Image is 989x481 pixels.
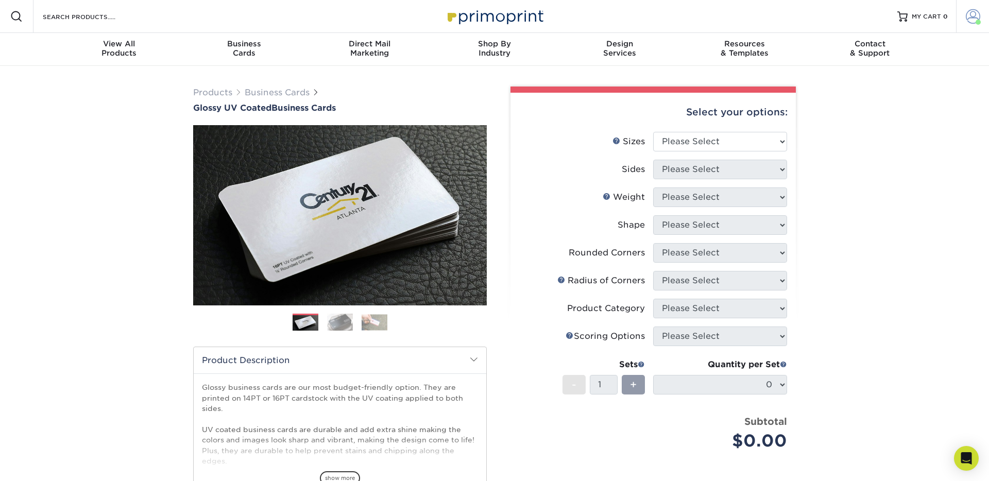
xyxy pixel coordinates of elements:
[193,88,232,97] a: Products
[193,103,487,113] a: Glossy UV CoatedBusiness Cards
[432,33,557,66] a: Shop ByIndustry
[603,191,645,203] div: Weight
[562,358,645,371] div: Sets
[3,450,88,477] iframe: Google Customer Reviews
[443,5,546,27] img: Primoprint
[807,33,932,66] a: Contact& Support
[943,13,948,20] span: 0
[572,377,576,392] span: -
[618,219,645,231] div: Shape
[432,39,557,58] div: Industry
[912,12,941,21] span: MY CART
[566,330,645,342] div: Scoring Options
[744,416,787,427] strong: Subtotal
[622,163,645,176] div: Sides
[193,103,487,113] h1: Business Cards
[661,428,787,453] div: $0.00
[193,103,271,113] span: Glossy UV Coated
[193,68,487,362] img: Glossy UV Coated 01
[362,314,387,330] img: Business Cards 03
[682,39,807,58] div: & Templates
[57,33,182,66] a: View AllProducts
[307,39,432,48] span: Direct Mail
[42,10,142,23] input: SEARCH PRODUCTS.....
[194,347,486,373] h2: Product Description
[557,39,682,58] div: Services
[293,310,318,336] img: Business Cards 01
[307,33,432,66] a: Direct MailMarketing
[57,39,182,58] div: Products
[567,302,645,315] div: Product Category
[327,313,353,331] img: Business Cards 02
[682,39,807,48] span: Resources
[557,39,682,48] span: Design
[682,33,807,66] a: Resources& Templates
[630,377,637,392] span: +
[612,135,645,148] div: Sizes
[557,33,682,66] a: DesignServices
[182,39,307,48] span: Business
[182,39,307,58] div: Cards
[245,88,310,97] a: Business Cards
[653,358,787,371] div: Quantity per Set
[182,33,307,66] a: BusinessCards
[807,39,932,48] span: Contact
[807,39,932,58] div: & Support
[432,39,557,48] span: Shop By
[557,274,645,287] div: Radius of Corners
[57,39,182,48] span: View All
[569,247,645,259] div: Rounded Corners
[519,93,788,132] div: Select your options:
[307,39,432,58] div: Marketing
[954,446,979,471] div: Open Intercom Messenger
